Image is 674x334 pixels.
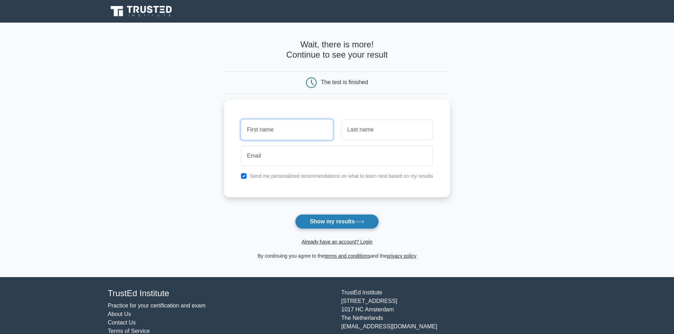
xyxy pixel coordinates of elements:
label: Send me personalized recommendations on what to learn next based on my results [250,173,433,179]
input: Last name [341,119,433,140]
a: Terms of Service [108,328,150,334]
a: privacy policy [387,253,416,259]
a: About Us [108,311,131,317]
div: The test is finished [321,79,368,85]
input: First name [241,119,333,140]
a: Contact Us [108,320,136,326]
a: Already have an account? Login [301,239,372,245]
button: Show my results [295,214,379,229]
div: By continuing you agree to the and the [220,252,454,260]
input: Email [241,146,433,166]
a: Practice for your certification and exam [108,303,206,309]
h4: Wait, there is more! Continue to see your result [224,40,450,60]
h4: TrustEd Institute [108,288,333,299]
a: terms and conditions [324,253,370,259]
